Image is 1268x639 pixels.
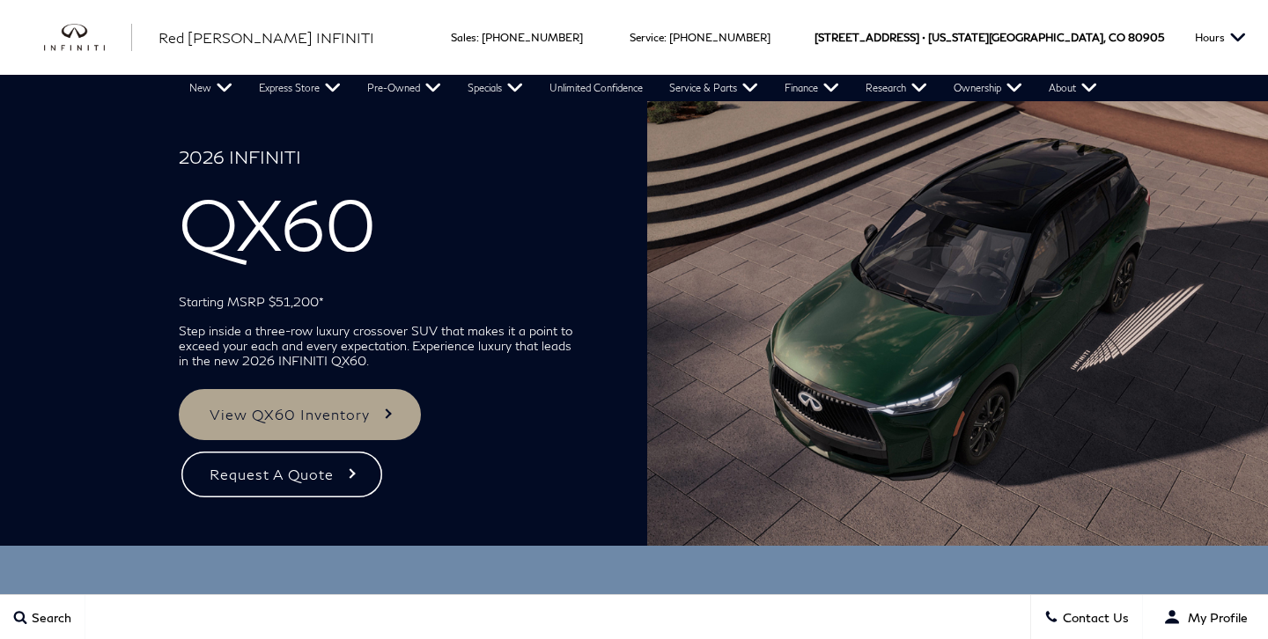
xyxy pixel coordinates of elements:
[176,75,1110,101] nav: Main Navigation
[451,31,476,44] span: Sales
[536,75,656,101] a: Unlimited Confidence
[1181,610,1248,625] span: My Profile
[647,101,1268,546] img: 2026 INFINITI QX60
[179,389,420,440] a: View QX60 Inventory
[44,24,132,52] a: infiniti
[179,146,579,280] h1: QX60
[179,294,579,309] p: Starting MSRP $51,200*
[179,449,384,500] a: Request A Quote
[664,31,667,44] span: :
[44,24,132,52] img: INFINITI
[1058,610,1129,625] span: Contact Us
[940,75,1036,101] a: Ownership
[852,75,940,101] a: Research
[630,31,664,44] span: Service
[158,29,374,46] span: Red [PERSON_NAME] INFINITI
[815,31,1164,44] a: [STREET_ADDRESS] • [US_STATE][GEOGRAPHIC_DATA], CO 80905
[656,75,771,101] a: Service & Parts
[27,610,71,625] span: Search
[1036,75,1110,101] a: About
[179,323,579,368] p: Step inside a three-row luxury crossover SUV that makes it a point to exceed your each and every ...
[158,27,374,48] a: Red [PERSON_NAME] INFINITI
[476,31,479,44] span: :
[669,31,770,44] a: [PHONE_NUMBER]
[454,75,536,101] a: Specials
[176,75,246,101] a: New
[482,31,583,44] a: [PHONE_NUMBER]
[1143,595,1268,639] button: user-profile-menu
[771,75,852,101] a: Finance
[354,75,454,101] a: Pre-Owned
[179,146,579,181] span: 2026 INFINITI
[246,75,354,101] a: Express Store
